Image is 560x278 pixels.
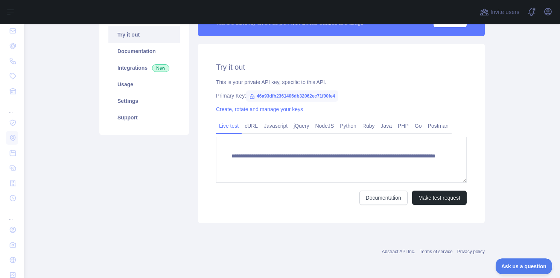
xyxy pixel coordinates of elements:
a: Javascript [261,120,291,132]
a: Documentation [359,191,408,205]
a: Privacy policy [457,249,485,254]
div: This is your private API key, specific to this API. [216,78,467,86]
a: Java [378,120,395,132]
a: PHP [395,120,412,132]
a: Support [108,109,180,126]
a: Go [412,120,425,132]
span: New [152,64,169,72]
button: Invite users [478,6,521,18]
a: Try it out [108,26,180,43]
a: Ruby [359,120,378,132]
a: Integrations New [108,60,180,76]
button: Make test request [412,191,467,205]
a: Python [337,120,359,132]
a: Postman [425,120,452,132]
a: Terms of service [420,249,452,254]
h2: Try it out [216,62,467,72]
span: 46a93dfb2361406db32062ec71f00fe4 [246,90,338,102]
div: Primary Key: [216,92,467,99]
a: cURL [242,120,261,132]
a: Usage [108,76,180,93]
iframe: Toggle Customer Support [496,258,552,274]
a: Abstract API Inc. [382,249,415,254]
a: Documentation [108,43,180,60]
div: ... [6,99,18,115]
a: Live test [216,120,242,132]
span: Invite users [490,8,519,17]
a: Settings [108,93,180,109]
a: Create, rotate and manage your keys [216,106,303,112]
a: jQuery [291,120,312,132]
a: NodeJS [312,120,337,132]
div: ... [6,206,18,221]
